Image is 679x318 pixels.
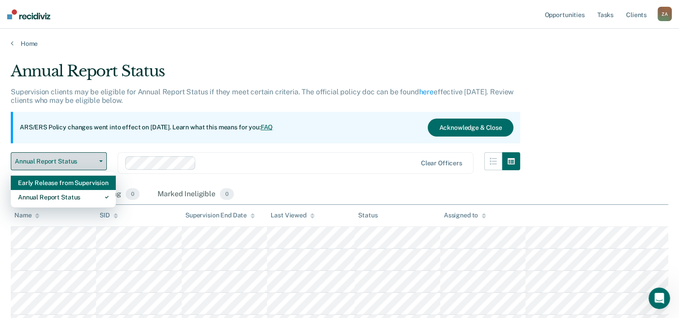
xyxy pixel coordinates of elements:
[648,287,670,309] iframe: Intercom live chat
[185,212,255,219] div: Supervision End Date
[7,9,50,19] img: Recidiviz
[156,185,236,204] div: Marked Ineligible0
[14,212,39,219] div: Name
[11,152,107,170] button: Annual Report Status
[428,119,513,137] button: Acknowledge & Close
[20,123,273,132] p: ARS/ERS Policy changes went into effect on [DATE]. Learn what this means for you:
[11,88,513,105] p: Supervision clients may be eligible for Annual Report Status if they meet certain criteria. The o...
[657,7,672,21] button: ZA
[419,88,434,96] a: here
[271,212,314,219] div: Last Viewed
[444,212,486,219] div: Assigned to
[421,159,462,167] div: Clear officers
[18,176,109,190] div: Early Release from Supervision
[11,40,668,48] a: Home
[18,190,109,204] div: Annual Report Status
[220,188,234,200] span: 0
[358,212,377,219] div: Status
[261,124,273,131] a: FAQ
[92,185,141,204] div: Pending0
[100,212,118,219] div: SID
[126,188,140,200] span: 0
[15,158,96,165] span: Annual Report Status
[657,7,672,21] div: Z A
[11,62,520,88] div: Annual Report Status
